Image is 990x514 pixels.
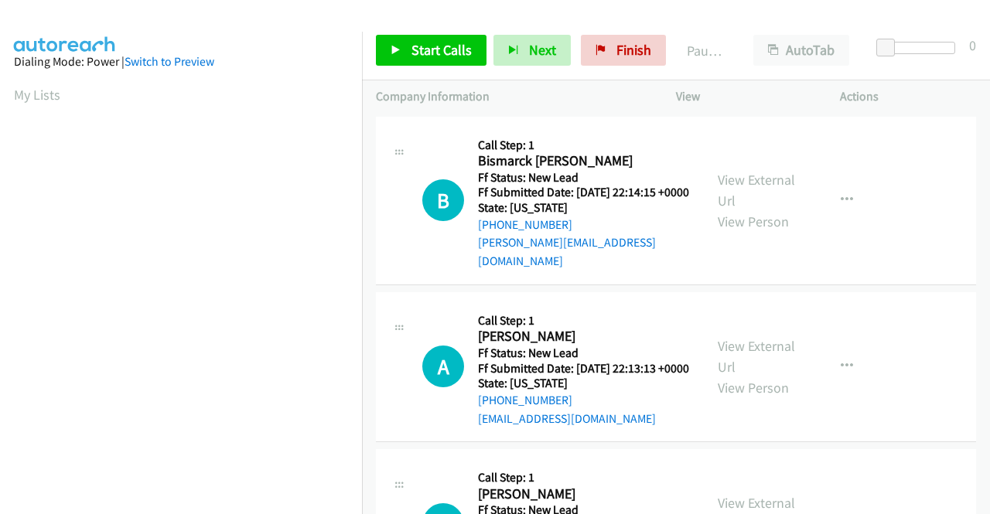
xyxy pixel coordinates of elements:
[14,53,348,71] div: Dialing Mode: Power |
[478,217,572,232] a: [PHONE_NUMBER]
[616,41,651,59] span: Finish
[676,87,812,106] p: View
[478,328,684,346] h2: [PERSON_NAME]
[718,379,789,397] a: View Person
[422,179,464,221] h1: B
[478,200,690,216] h5: State: [US_STATE]
[478,152,684,170] h2: Bismarck [PERSON_NAME]
[529,41,556,59] span: Next
[422,179,464,221] div: The call is yet to be attempted
[478,411,656,426] a: [EMAIL_ADDRESS][DOMAIN_NAME]
[478,170,690,186] h5: Ff Status: New Lead
[718,337,795,376] a: View External Url
[478,361,689,376] h5: Ff Submitted Date: [DATE] 22:13:13 +0000
[884,42,955,54] div: Delay between calls (in seconds)
[422,346,464,387] div: The call is yet to be attempted
[422,346,464,387] h1: A
[376,87,648,106] p: Company Information
[969,35,976,56] div: 0
[718,213,789,230] a: View Person
[581,35,666,66] a: Finish
[14,86,60,104] a: My Lists
[411,41,472,59] span: Start Calls
[478,376,689,391] h5: State: [US_STATE]
[376,35,486,66] a: Start Calls
[125,54,214,69] a: Switch to Preview
[478,138,690,153] h5: Call Step: 1
[840,87,976,106] p: Actions
[478,470,689,485] h5: Call Step: 1
[478,485,684,503] h2: [PERSON_NAME]
[493,35,571,66] button: Next
[478,313,689,328] h5: Call Step: 1
[478,235,656,268] a: [PERSON_NAME][EMAIL_ADDRESS][DOMAIN_NAME]
[478,346,689,361] h5: Ff Status: New Lead
[718,171,795,209] a: View External Url
[478,185,690,200] h5: Ff Submitted Date: [DATE] 22:14:15 +0000
[687,40,725,61] p: Paused
[753,35,849,66] button: AutoTab
[478,393,572,407] a: [PHONE_NUMBER]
